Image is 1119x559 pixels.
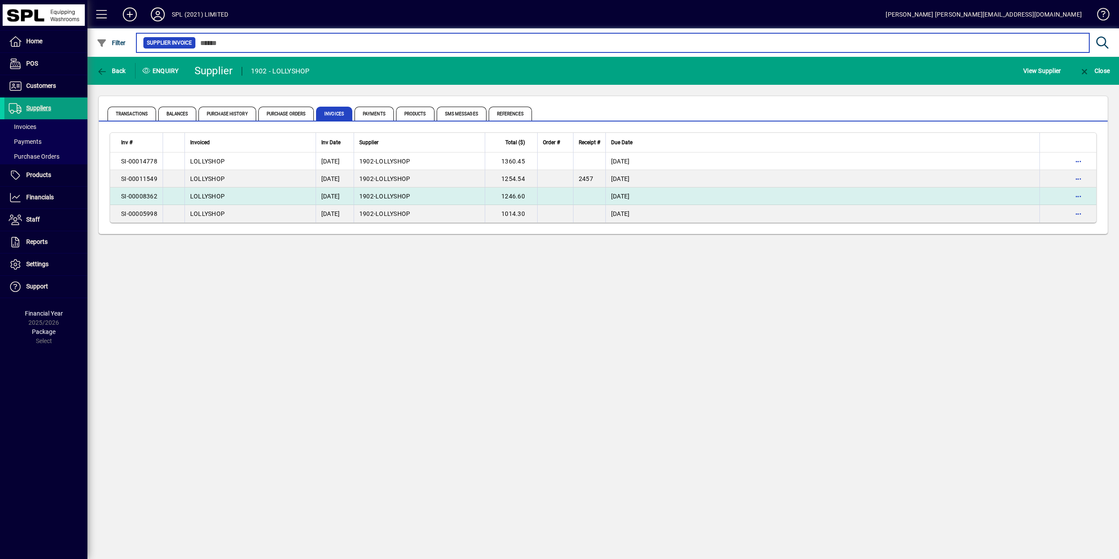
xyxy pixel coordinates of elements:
a: Home [4,31,87,52]
span: Payments [9,138,42,145]
a: Staff [4,209,87,231]
td: - [354,170,485,187]
span: Receipt # [579,138,600,147]
a: Customers [4,75,87,97]
button: More options [1071,172,1085,186]
span: POS [26,60,38,67]
span: 1902 [359,175,374,182]
span: Invoices [9,123,36,130]
button: View Supplier [1021,63,1063,79]
td: [DATE] [605,170,1039,187]
div: Supplier [195,64,233,78]
span: Home [26,38,42,45]
span: Customers [26,82,56,89]
span: Inv Date [321,138,341,147]
app-page-header-button: Back [87,63,136,79]
span: LOLLYSHOP [375,158,410,165]
a: Products [4,164,87,186]
span: SI-00014778 [121,158,157,165]
span: Settings [26,260,49,267]
span: Total ($) [505,138,525,147]
td: [DATE] [316,153,354,170]
span: Purchase Orders [258,107,314,121]
span: View Supplier [1023,64,1061,78]
button: Close [1077,63,1112,79]
td: 1246.60 [485,187,537,205]
span: Reports [26,238,48,245]
span: LOLLYSHOP [375,210,410,217]
td: [DATE] [605,187,1039,205]
a: Support [4,276,87,298]
span: 2457 [579,175,593,182]
span: SI-00011549 [121,175,157,182]
span: Invoiced [190,138,210,147]
div: Total ($) [490,138,533,147]
span: LOLLYSHOP [190,175,225,182]
button: Filter [94,35,128,51]
span: Suppliers [26,104,51,111]
div: [PERSON_NAME] [PERSON_NAME][EMAIL_ADDRESS][DOMAIN_NAME] [886,7,1082,21]
span: Financial Year [25,310,63,317]
span: Products [396,107,434,121]
span: Payments [354,107,394,121]
span: Products [26,171,51,178]
td: [DATE] [316,170,354,187]
span: SI-00008362 [121,193,157,200]
span: LOLLYSHOP [190,210,225,217]
td: - [354,205,485,222]
span: SMS Messages [437,107,487,121]
a: Financials [4,187,87,208]
span: Filter [97,39,126,46]
span: Financials [26,194,54,201]
td: 1360.45 [485,153,537,170]
app-page-header-button: Close enquiry [1070,63,1119,79]
div: SPL (2021) LIMITED [172,7,228,21]
span: Close [1079,67,1110,74]
span: Supplier [359,138,379,147]
td: [DATE] [316,187,354,205]
span: Invoices [316,107,352,121]
span: 1902 [359,210,374,217]
div: 1902 - LOLLYSHOP [251,64,310,78]
td: [DATE] [605,153,1039,170]
span: Due Date [611,138,632,147]
button: Profile [144,7,172,22]
td: 1014.30 [485,205,537,222]
div: Due Date [611,138,1034,147]
span: Supplier Invoice [147,38,192,47]
span: Staff [26,216,40,223]
span: LOLLYSHOP [375,193,410,200]
a: Reports [4,231,87,253]
a: Purchase Orders [4,149,87,164]
span: Balances [158,107,196,121]
button: More options [1071,189,1085,203]
div: Enquiry [136,64,188,78]
button: More options [1071,154,1085,168]
span: LOLLYSHOP [375,175,410,182]
button: More options [1071,207,1085,221]
span: Purchase History [198,107,256,121]
a: Payments [4,134,87,149]
span: Back [97,67,126,74]
div: Invoiced [190,138,310,147]
div: Inv # [121,138,157,147]
td: [DATE] [316,205,354,222]
button: Add [116,7,144,22]
span: Order # [543,138,560,147]
div: Inv Date [321,138,348,147]
td: 1254.54 [485,170,537,187]
div: Supplier [359,138,480,147]
span: References [489,107,532,121]
td: [DATE] [605,205,1039,222]
span: Transactions [108,107,156,121]
a: POS [4,53,87,75]
span: 1902 [359,193,374,200]
span: 1902 [359,158,374,165]
td: - [354,153,485,170]
span: Support [26,283,48,290]
div: Order # [543,138,568,147]
button: Back [94,63,128,79]
span: Purchase Orders [9,153,59,160]
span: Package [32,328,56,335]
a: Settings [4,253,87,275]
